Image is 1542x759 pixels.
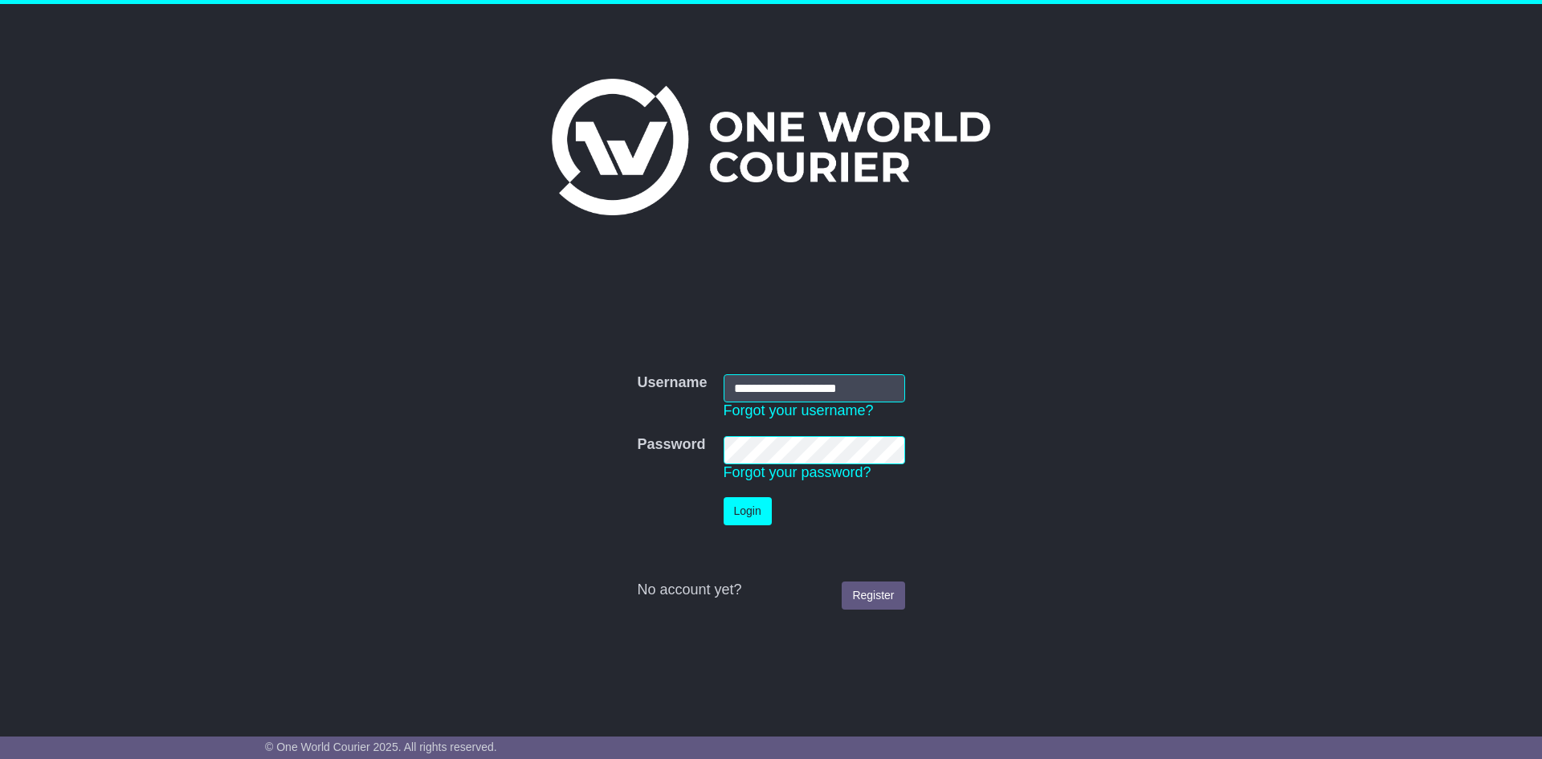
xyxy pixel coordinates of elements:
div: No account yet? [637,581,904,599]
span: © One World Courier 2025. All rights reserved. [265,741,497,753]
label: Username [637,374,707,392]
label: Password [637,436,705,454]
a: Forgot your username? [724,402,874,418]
button: Login [724,497,772,525]
a: Forgot your password? [724,464,871,480]
img: One World [552,79,990,215]
a: Register [842,581,904,610]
